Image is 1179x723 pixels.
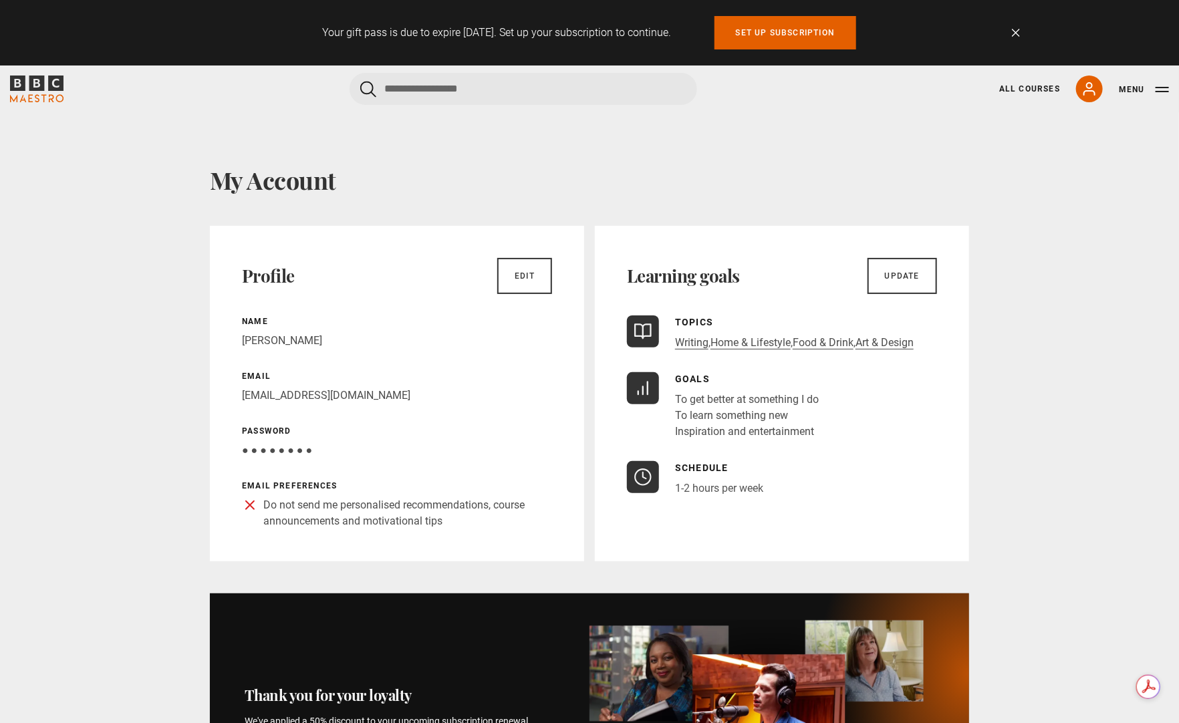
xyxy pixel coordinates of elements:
[1119,83,1169,96] button: Toggle navigation
[242,265,295,287] h2: Profile
[710,336,791,349] a: Home & Lifestyle
[675,336,708,349] a: Writing
[360,81,376,98] button: Submit the search query
[793,336,854,349] a: Food & Drink
[675,335,914,351] p: , , ,
[497,258,552,294] a: Edit
[242,425,552,437] p: Password
[675,480,763,496] p: 1-2 hours per week
[675,315,914,329] p: Topics
[242,444,312,456] span: ● ● ● ● ● ● ● ●
[675,461,763,475] p: Schedule
[323,25,672,41] p: Your gift pass is due to expire [DATE]. Set up your subscription to continue.
[242,388,552,404] p: [EMAIL_ADDRESS][DOMAIN_NAME]
[868,258,937,294] a: Update
[350,73,697,105] input: Search
[675,424,819,440] li: Inspiration and entertainment
[999,83,1060,95] a: All Courses
[856,336,914,349] a: Art & Design
[675,392,819,408] li: To get better at something I do
[242,315,552,327] p: Name
[242,370,552,382] p: Email
[245,686,557,704] h2: Thank you for your loyalty
[714,16,857,49] a: Set up subscription
[263,497,552,529] p: Do not send me personalised recommendations, course announcements and motivational tips
[242,480,552,492] p: Email preferences
[242,333,552,349] p: [PERSON_NAME]
[675,372,819,386] p: Goals
[210,166,969,194] h1: My Account
[10,76,63,102] svg: BBC Maestro
[627,265,740,287] h2: Learning goals
[675,408,819,424] li: To learn something new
